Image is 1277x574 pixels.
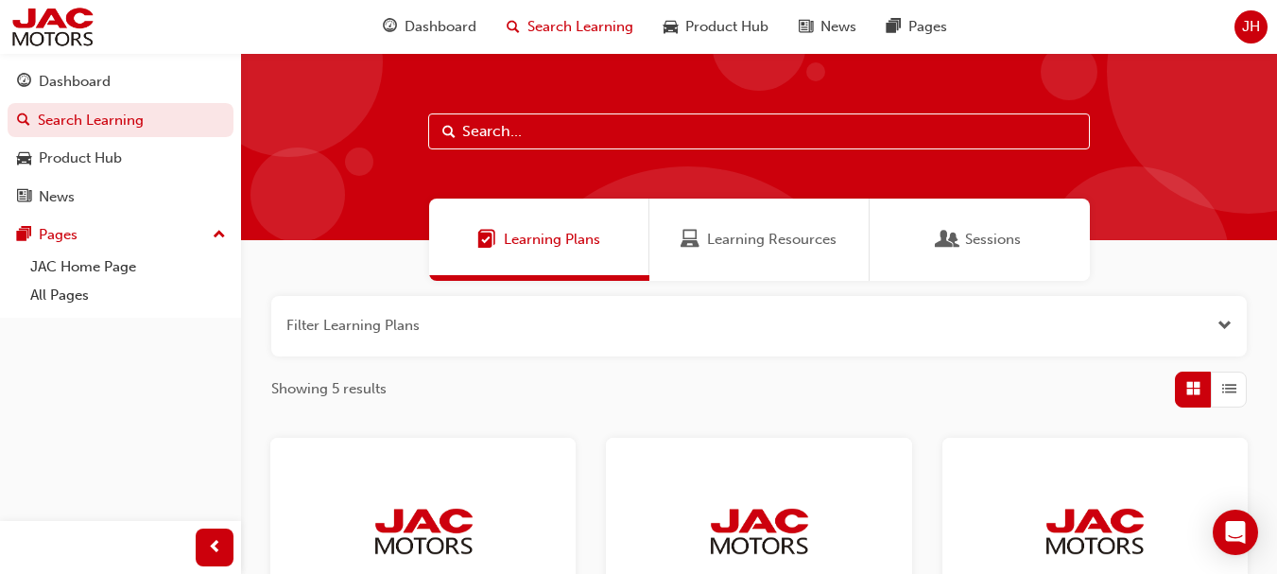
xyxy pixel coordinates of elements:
span: Showing 5 results [271,378,387,400]
a: All Pages [23,281,233,310]
div: Pages [39,224,78,246]
a: Search Learning [8,103,233,138]
button: Open the filter [1217,315,1232,337]
input: Search... [428,113,1090,149]
a: pages-iconPages [871,8,962,46]
span: Grid [1186,378,1200,400]
a: Learning ResourcesLearning Resources [649,199,870,281]
span: Product Hub [685,16,768,38]
span: Search [442,121,456,143]
span: prev-icon [208,536,222,560]
img: jac-portal [707,506,811,557]
span: guage-icon [17,74,31,91]
img: jac-portal [1043,506,1147,557]
a: SessionsSessions [870,199,1090,281]
div: Dashboard [39,71,111,93]
span: JH [1242,16,1260,38]
div: Product Hub [39,148,122,169]
a: guage-iconDashboard [368,8,492,46]
button: JH [1234,10,1268,43]
span: search-icon [507,15,520,39]
span: Learning Plans [504,229,600,251]
span: List [1222,378,1236,400]
a: Dashboard [8,64,233,99]
span: Learning Plans [477,229,496,251]
span: Search Learning [527,16,633,38]
span: Learning Resources [681,229,699,251]
span: car-icon [17,150,31,167]
span: pages-icon [887,15,901,39]
span: car-icon [664,15,678,39]
a: news-iconNews [784,8,871,46]
span: Learning Resources [707,229,837,251]
button: Pages [8,217,233,252]
a: JAC Home Page [23,252,233,282]
a: car-iconProduct Hub [648,8,784,46]
img: jac-portal [371,506,475,557]
div: Open Intercom Messenger [1213,510,1258,555]
span: pages-icon [17,227,31,244]
span: Sessions [965,229,1021,251]
span: news-icon [799,15,813,39]
span: guage-icon [383,15,397,39]
span: up-icon [213,223,226,248]
img: jac-portal [9,6,95,48]
div: News [39,186,75,208]
span: Pages [908,16,947,38]
span: news-icon [17,189,31,206]
span: search-icon [17,113,30,130]
button: DashboardSearch LearningProduct HubNews [8,61,233,217]
a: Learning PlansLearning Plans [429,199,649,281]
a: search-iconSearch Learning [492,8,648,46]
span: Dashboard [405,16,476,38]
a: Product Hub [8,141,233,176]
a: News [8,180,233,215]
span: Sessions [939,229,958,251]
span: News [820,16,856,38]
